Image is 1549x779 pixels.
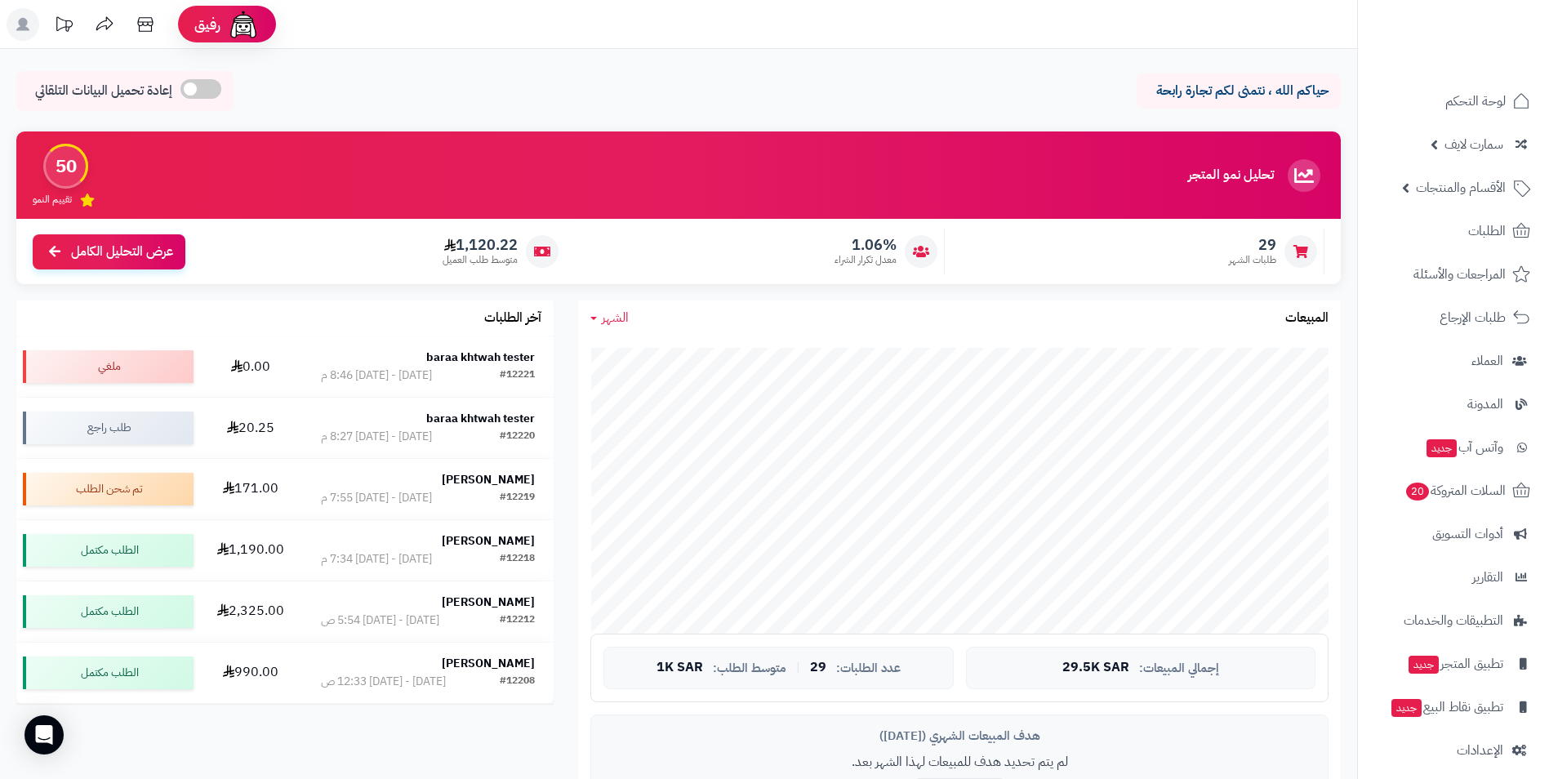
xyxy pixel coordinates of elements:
p: حياكم الله ، نتمنى لكم تجارة رابحة [1149,82,1329,100]
div: [DATE] - [DATE] 12:33 ص [321,674,446,690]
span: سمارت لايف [1444,133,1503,156]
span: طلبات الشهر [1229,253,1276,267]
a: تحديثات المنصة [43,8,84,45]
a: تطبيق المتجرجديد [1368,644,1539,683]
div: الطلب مكتمل [23,595,194,628]
a: المدونة [1368,385,1539,424]
span: الأقسام والمنتجات [1416,176,1506,199]
strong: [PERSON_NAME] [442,471,535,488]
p: لم يتم تحديد هدف للمبيعات لهذا الشهر بعد. [603,753,1315,772]
span: جديد [1391,699,1422,717]
td: 0.00 [200,336,302,397]
a: وآتس آبجديد [1368,428,1539,467]
div: طلب راجع [23,412,194,444]
div: [DATE] - [DATE] 5:54 ص [321,612,439,629]
div: [DATE] - [DATE] 7:55 م [321,490,432,506]
span: وآتس آب [1425,436,1503,459]
span: 29 [1229,236,1276,254]
div: [DATE] - [DATE] 8:27 م [321,429,432,445]
strong: [PERSON_NAME] [442,594,535,611]
span: السلات المتروكة [1404,479,1506,502]
span: 1K SAR [657,661,703,675]
span: الشهر [602,308,629,327]
span: لوحة التحكم [1445,90,1506,113]
h3: آخر الطلبات [484,311,541,326]
span: المدونة [1467,393,1503,416]
h3: تحليل نمو المتجر [1188,168,1274,183]
span: العملاء [1471,349,1503,372]
span: 1.06% [835,236,897,254]
td: 1,190.00 [200,520,302,581]
span: أدوات التسويق [1432,523,1503,545]
a: تطبيق نقاط البيعجديد [1368,688,1539,727]
span: تطبيق المتجر [1407,652,1503,675]
span: 20 [1406,483,1429,501]
a: التطبيقات والخدمات [1368,601,1539,640]
span: | [796,661,800,674]
a: طلبات الإرجاع [1368,298,1539,337]
td: 990.00 [200,643,302,703]
td: 2,325.00 [200,581,302,642]
div: الطلب مكتمل [23,534,194,567]
div: #12220 [500,429,535,445]
span: 29 [810,661,826,675]
div: Open Intercom Messenger [24,715,64,755]
td: 171.00 [200,459,302,519]
strong: [PERSON_NAME] [442,532,535,550]
span: تقييم النمو [33,193,72,207]
strong: [PERSON_NAME] [442,655,535,672]
strong: baraa khtwah tester [426,410,535,427]
div: #12208 [500,674,535,690]
div: ملغي [23,350,194,383]
a: عرض التحليل الكامل [33,234,185,269]
span: طلبات الإرجاع [1440,306,1506,329]
span: التطبيقات والخدمات [1404,609,1503,632]
span: جديد [1409,656,1439,674]
div: [DATE] - [DATE] 7:34 م [321,551,432,568]
span: عرض التحليل الكامل [71,243,173,261]
div: #12221 [500,367,535,384]
a: المراجعات والأسئلة [1368,255,1539,294]
strong: baraa khtwah tester [426,349,535,366]
div: [DATE] - [DATE] 8:46 م [321,367,432,384]
span: متوسط طلب العميل [443,253,518,267]
a: الطلبات [1368,211,1539,251]
span: متوسط الطلب: [713,661,786,675]
span: إجمالي المبيعات: [1139,661,1219,675]
a: الشهر [590,309,629,327]
div: تم شحن الطلب [23,473,194,505]
span: الطلبات [1468,220,1506,243]
div: #12212 [500,612,535,629]
a: السلات المتروكة20 [1368,471,1539,510]
div: #12218 [500,551,535,568]
span: تطبيق نقاط البيع [1390,696,1503,719]
span: جديد [1427,439,1457,457]
img: ai-face.png [227,8,260,41]
span: 1,120.22 [443,236,518,254]
a: التقارير [1368,558,1539,597]
span: التقارير [1472,566,1503,589]
span: عدد الطلبات: [836,661,901,675]
a: الإعدادات [1368,731,1539,770]
a: العملاء [1368,341,1539,381]
div: هدف المبيعات الشهري ([DATE]) [603,728,1315,745]
a: لوحة التحكم [1368,82,1539,121]
span: 29.5K SAR [1062,661,1129,675]
span: الإعدادات [1457,739,1503,762]
div: الطلب مكتمل [23,657,194,689]
span: إعادة تحميل البيانات التلقائي [35,82,172,100]
span: المراجعات والأسئلة [1413,263,1506,286]
td: 20.25 [200,398,302,458]
span: رفيق [194,15,220,34]
h3: المبيعات [1285,311,1329,326]
a: أدوات التسويق [1368,514,1539,554]
span: معدل تكرار الشراء [835,253,897,267]
div: #12219 [500,490,535,506]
